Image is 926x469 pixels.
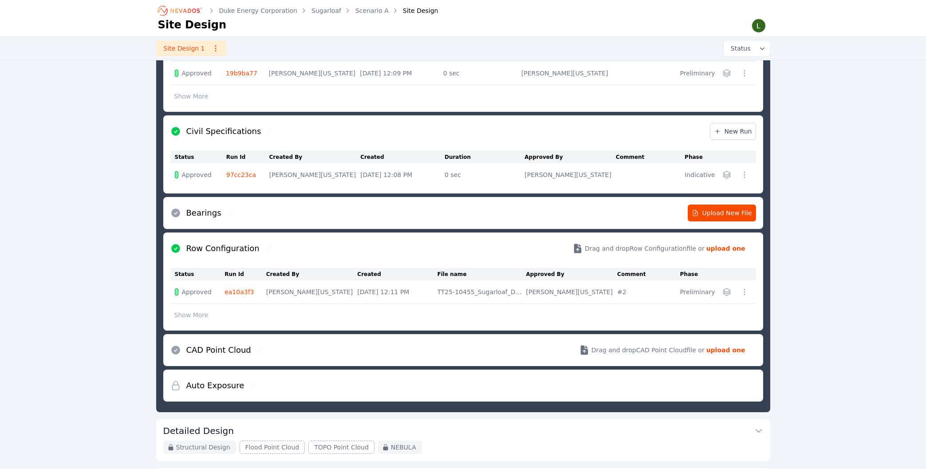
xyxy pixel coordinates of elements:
[311,6,341,15] a: Sugarloaf
[437,288,522,296] div: TT25-10455_Sugarloaf_Duke_Energy_Corporation_A_CanadianSolar-CS7N-700TB-AG_96M_18LE_60West_PDPDes...
[752,19,766,33] img: Lamar Washington
[158,18,227,32] h1: Site Design
[617,268,680,280] th: Comment
[182,288,212,296] span: Approved
[591,346,705,355] span: Drag and drop CAD Point Cloud file or
[706,244,745,253] strong: upload one
[186,379,244,392] h2: Auto Exposure
[445,151,524,163] th: Duration
[219,6,298,15] a: Duke Energy Corporation
[225,288,254,296] a: ea10a3f3
[226,70,257,77] a: 19b9ba77
[692,209,752,217] span: Upload New File
[245,443,299,452] span: Flood Point Cloud
[186,242,260,255] h2: Row Configuration
[156,40,227,56] a: Site Design 1
[182,170,212,179] span: Approved
[170,268,225,280] th: Status
[390,6,438,15] div: Site Design
[526,280,618,304] td: [PERSON_NAME][US_STATE]
[360,151,445,163] th: Created
[186,125,261,138] h2: Civil Specifications
[391,443,416,452] span: NEBULA
[685,151,719,163] th: Phase
[186,344,251,356] h2: CAD Point Cloud
[688,205,756,221] a: Upload New File
[562,236,756,261] button: Drag and dropRow Configurationfile or upload one
[269,62,360,85] td: [PERSON_NAME][US_STATE]
[585,244,705,253] span: Drag and drop Row Configuration file or
[176,443,230,452] span: Structural Design
[226,171,256,178] a: 97cc23ca
[524,151,616,163] th: Approved By
[163,425,234,437] h3: Detailed Design
[266,280,358,304] td: [PERSON_NAME][US_STATE]
[360,62,443,85] td: [DATE] 12:09 PM
[269,163,361,186] td: [PERSON_NAME][US_STATE]
[616,151,685,163] th: Comment
[266,268,358,280] th: Created By
[357,268,437,280] th: Created
[437,268,526,280] th: File name
[158,4,438,18] nav: Breadcrumb
[170,307,213,323] button: Show More
[521,62,613,85] td: [PERSON_NAME][US_STATE]
[706,346,745,355] strong: upload one
[680,288,715,296] div: Preliminary
[680,69,715,78] div: Preliminary
[170,151,226,163] th: Status
[225,268,266,280] th: Run Id
[186,207,221,219] h2: Bearings
[524,163,616,186] td: [PERSON_NAME][US_STATE]
[526,268,618,280] th: Approved By
[685,170,715,179] div: Indicative
[314,443,369,452] span: TOPO Point Cloud
[617,288,675,296] div: #2
[163,419,763,441] button: Detailed Design
[226,151,269,163] th: Run Id
[269,151,361,163] th: Created By
[355,6,389,15] a: Scenario A
[724,40,770,56] button: Status
[727,44,751,53] span: Status
[710,123,756,140] a: New Run
[170,88,213,105] button: Show More
[568,338,756,363] button: Drag and dropCAD Point Cloudfile or upload one
[182,69,212,78] span: Approved
[680,268,719,280] th: Phase
[443,69,517,78] div: 0 sec
[714,127,752,136] span: New Run
[445,170,520,179] div: 0 sec
[357,280,437,304] td: [DATE] 12:11 PM
[156,419,770,461] div: Detailed DesignStructural DesignFlood Point CloudTOPO Point CloudNEBULA
[360,163,445,186] td: [DATE] 12:08 PM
